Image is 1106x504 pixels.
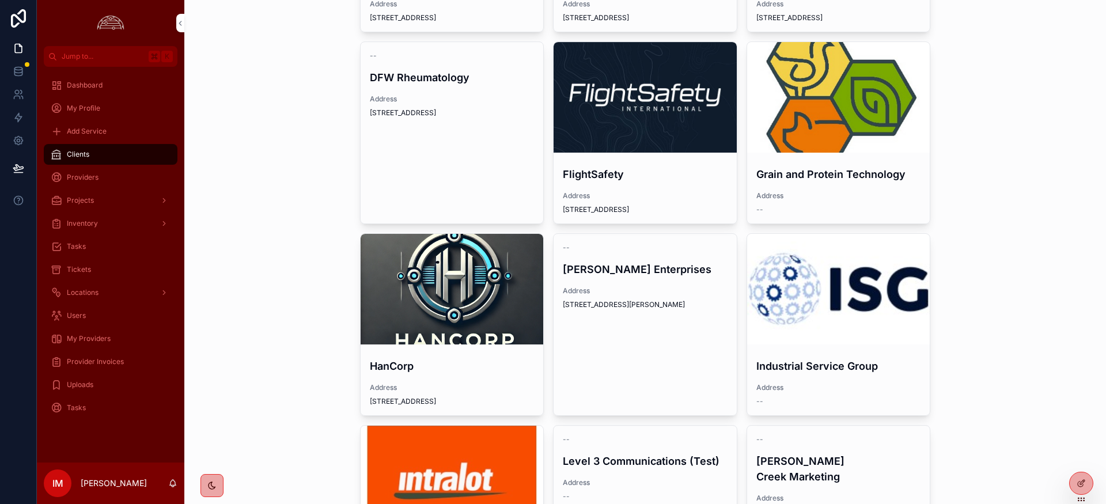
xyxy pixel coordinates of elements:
[747,42,930,153] div: channels4_profile.jpg
[756,435,763,444] span: --
[756,205,763,214] span: --
[67,288,99,297] span: Locations
[44,213,177,234] a: Inventory
[563,191,728,200] span: Address
[360,233,544,416] a: HanCorpAddress[STREET_ADDRESS]
[361,234,544,344] div: 778c0795d38c4790889d08bccd6235bd28ab7647284e7b1cd2b3dc64200782bb.png
[44,167,177,188] a: Providers
[67,265,91,274] span: Tickets
[563,286,728,295] span: Address
[756,383,921,392] span: Address
[370,397,535,406] span: [STREET_ADDRESS]
[67,403,86,412] span: Tasks
[563,453,728,469] h4: Level 3 Communications (Test)
[67,173,99,182] span: Providers
[563,166,728,182] h4: FlightSafety
[747,234,930,344] div: the_industrial_service_group_logo.jpeg
[563,435,570,444] span: --
[94,14,127,32] img: App logo
[81,478,147,489] p: [PERSON_NAME]
[44,328,177,349] a: My Providers
[370,94,535,104] span: Address
[67,196,94,205] span: Projects
[747,41,931,224] a: Grain and Protein TechnologyAddress--
[553,41,737,224] a: FlightSafetyAddress[STREET_ADDRESS]
[563,205,728,214] span: [STREET_ADDRESS]
[44,75,177,96] a: Dashboard
[563,262,728,277] h4: [PERSON_NAME] Enterprises
[44,144,177,165] a: Clients
[370,13,535,22] span: [STREET_ADDRESS]
[44,46,177,67] button: Jump to...K
[360,41,544,224] a: --DFW RheumatologyAddress[STREET_ADDRESS]
[563,478,728,487] span: Address
[44,374,177,395] a: Uploads
[67,104,100,113] span: My Profile
[756,397,763,406] span: --
[370,358,535,374] h4: HanCorp
[67,127,107,136] span: Add Service
[67,357,124,366] span: Provider Invoices
[553,233,737,416] a: --[PERSON_NAME] EnterprisesAddress[STREET_ADDRESS][PERSON_NAME]
[370,70,535,85] h4: DFW Rheumatology
[44,259,177,280] a: Tickets
[554,42,737,153] div: 1633977066381.jpeg
[52,476,63,490] span: IM
[563,13,728,22] span: [STREET_ADDRESS]
[62,52,144,61] span: Jump to...
[67,150,89,159] span: Clients
[67,334,111,343] span: My Providers
[563,492,570,501] span: --
[67,219,98,228] span: Inventory
[44,397,177,418] a: Tasks
[756,191,921,200] span: Address
[756,166,921,182] h4: Grain and Protein Technology
[44,121,177,142] a: Add Service
[44,305,177,326] a: Users
[67,242,86,251] span: Tasks
[44,98,177,119] a: My Profile
[756,453,921,484] h4: [PERSON_NAME] Creek Marketing
[44,190,177,211] a: Projects
[563,243,570,252] span: --
[67,81,103,90] span: Dashboard
[37,67,184,433] div: scrollable content
[563,300,728,309] span: [STREET_ADDRESS][PERSON_NAME]
[747,233,931,416] a: Industrial Service GroupAddress--
[162,52,172,61] span: K
[67,311,86,320] span: Users
[67,380,93,389] span: Uploads
[44,236,177,257] a: Tasks
[756,494,921,503] span: Address
[756,13,921,22] span: [STREET_ADDRESS]
[44,351,177,372] a: Provider Invoices
[756,358,921,374] h4: Industrial Service Group
[370,51,377,60] span: --
[44,282,177,303] a: Locations
[370,383,535,392] span: Address
[370,108,535,118] span: [STREET_ADDRESS]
